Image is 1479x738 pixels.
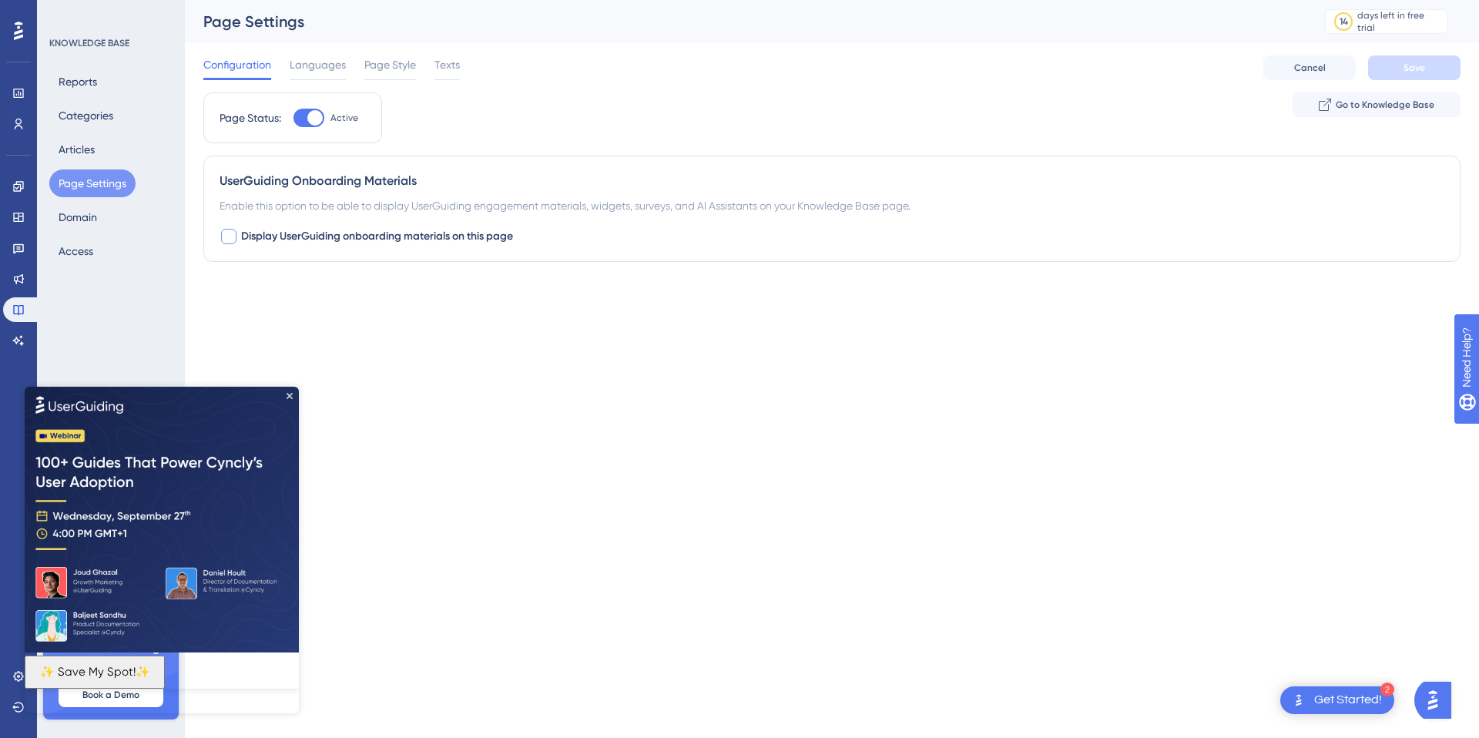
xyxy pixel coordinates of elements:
[364,55,416,74] span: Page Style
[241,227,513,246] span: Display UserGuiding onboarding materials on this page
[1293,92,1461,117] button: Go to Knowledge Base
[49,169,136,197] button: Page Settings
[1294,62,1326,74] span: Cancel
[1263,55,1356,80] button: Cancel
[1336,99,1434,111] span: Go to Knowledge Base
[36,4,96,22] span: Need Help?
[1368,55,1461,80] button: Save
[1314,692,1382,709] div: Get Started!
[220,172,1444,190] div: UserGuiding Onboarding Materials
[1290,691,1308,709] img: launcher-image-alternative-text
[1380,683,1394,696] div: 2
[1414,677,1461,723] iframe: UserGuiding AI Assistant Launcher
[330,112,358,124] span: Active
[49,37,129,49] div: KNOWLEDGE BASE
[1280,686,1394,714] div: Open Get Started! checklist, remaining modules: 2
[1357,9,1443,34] div: days left in free trial
[49,237,102,265] button: Access
[262,6,268,12] div: Close Preview
[49,68,106,96] button: Reports
[1340,15,1348,28] div: 14
[290,55,346,74] span: Languages
[49,136,104,163] button: Articles
[220,196,1444,215] div: Enable this option to be able to display UserGuiding engagement materials, widgets, surveys, and ...
[49,203,106,231] button: Domain
[1404,62,1425,74] span: Save
[434,55,460,74] span: Texts
[203,55,271,74] span: Configuration
[49,102,122,129] button: Categories
[220,109,281,127] div: Page Status:
[203,11,1286,32] div: Page Settings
